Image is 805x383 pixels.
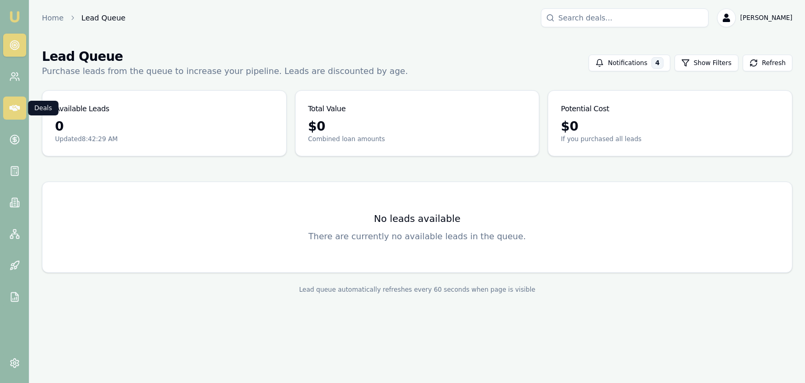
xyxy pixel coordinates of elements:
[55,211,779,226] h3: No leads available
[561,135,779,143] p: If you purchased all leads
[42,13,125,23] nav: breadcrumb
[589,55,670,71] button: Notifications4
[651,57,663,69] div: 4
[55,118,274,135] div: 0
[42,48,408,65] h1: Lead Queue
[55,103,110,114] h3: Available Leads
[561,118,779,135] div: $ 0
[42,13,63,23] a: Home
[42,285,792,294] div: Lead queue automatically refreshes every 60 seconds when page is visible
[561,103,609,114] h3: Potential Cost
[541,8,709,27] input: Search deals
[743,55,792,71] button: Refresh
[42,65,408,78] p: Purchase leads from the queue to increase your pipeline. Leads are discounted by age.
[8,10,21,23] img: emu-icon-u.png
[28,101,59,115] div: Deals
[675,55,738,71] button: Show Filters
[81,13,125,23] span: Lead Queue
[308,118,527,135] div: $ 0
[308,103,346,114] h3: Total Value
[55,230,779,243] p: There are currently no available leads in the queue.
[740,14,792,22] span: [PERSON_NAME]
[308,135,527,143] p: Combined loan amounts
[55,135,274,143] p: Updated 8:42:29 AM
